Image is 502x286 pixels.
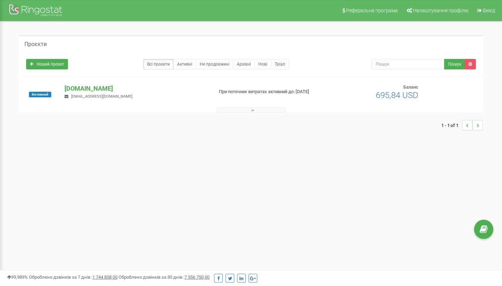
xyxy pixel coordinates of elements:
a: Активні [173,59,196,69]
a: Всі проєкти [143,59,174,69]
p: При поточних витратах активний до: [DATE] [219,89,324,95]
button: Пошук [444,59,465,69]
span: Вихід [483,8,495,13]
input: Пошук [371,59,444,69]
span: Активний [29,92,51,97]
u: 7 556 750,00 [184,274,210,280]
h5: Проєкти [24,41,47,47]
p: [DOMAIN_NAME] [64,84,207,93]
span: Налаштування профілю [413,8,468,13]
u: 1 744 838,00 [92,274,117,280]
nav: ... [441,113,483,137]
span: Оброблено дзвінків за 7 днів : [29,274,117,280]
span: Баланс [403,84,418,90]
a: Не продовжені [196,59,233,69]
span: 99,989% [7,274,28,280]
a: Нові [254,59,271,69]
span: [EMAIL_ADDRESS][DOMAIN_NAME] [71,94,132,99]
a: Новий проєкт [26,59,68,69]
span: Реферальна програма [346,8,398,13]
span: 695,84 USD [376,90,418,100]
span: Оброблено дзвінків за 30 днів : [119,274,210,280]
span: 1 - 1 of 1 [441,120,462,130]
a: Архівні [233,59,255,69]
a: Тріал [271,59,289,69]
